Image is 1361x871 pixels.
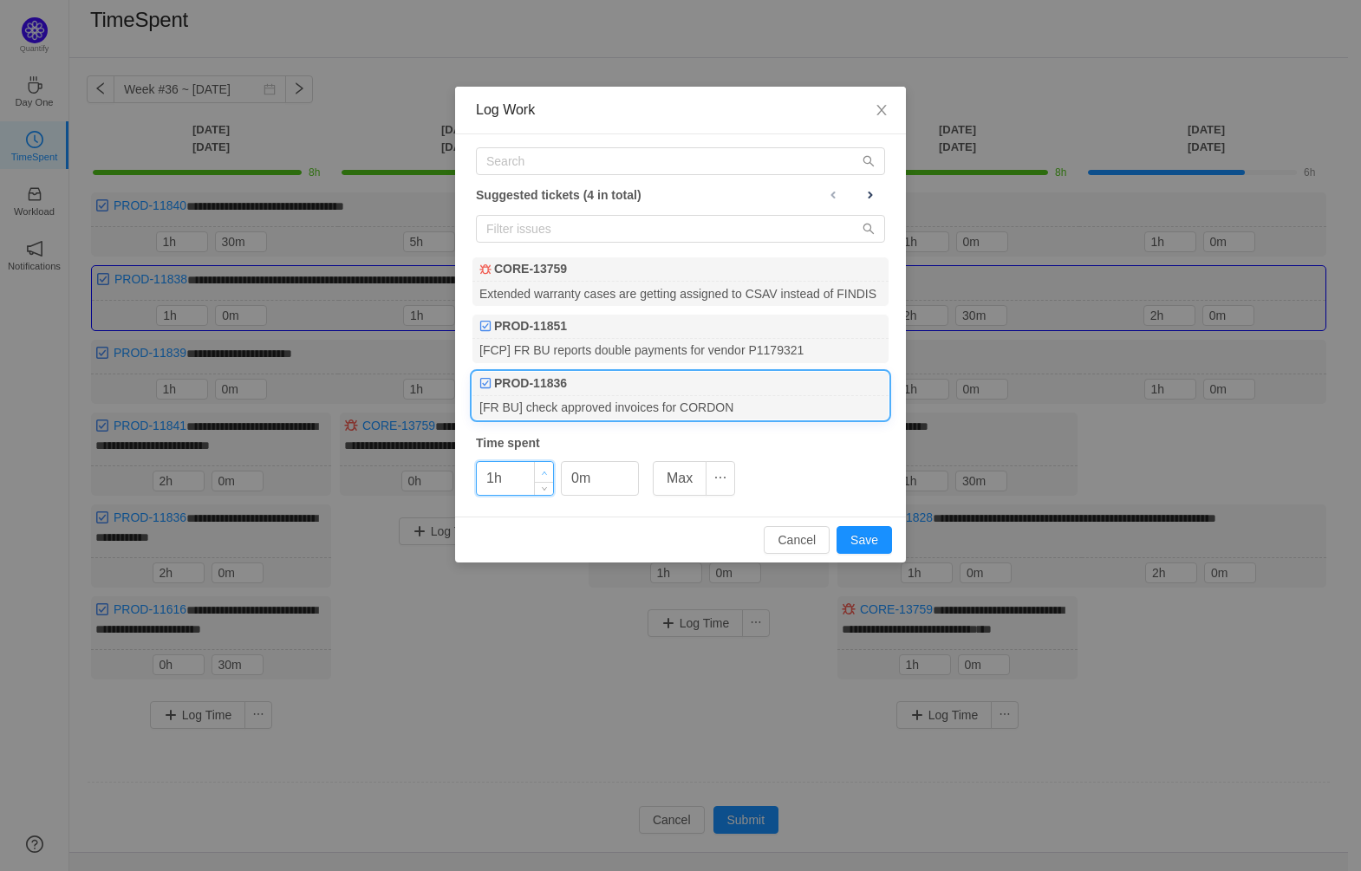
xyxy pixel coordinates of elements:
[863,155,875,167] i: icon: search
[494,317,567,335] b: PROD-11851
[476,215,885,243] input: Filter issues
[494,374,567,393] b: PROD-11836
[706,461,735,496] button: icon: ellipsis
[535,462,553,482] span: Increase Value
[479,377,492,389] img: Task
[653,461,707,496] button: Max
[476,147,885,175] input: Search
[542,486,548,492] i: icon: down
[837,526,892,554] button: Save
[476,434,885,452] div: Time spent
[476,184,885,206] div: Suggested tickets (4 in total)
[476,101,885,120] div: Log Work
[479,263,492,276] img: Bug
[875,103,889,117] i: icon: close
[535,482,553,495] span: Decrease Value
[857,87,906,135] button: Close
[472,282,889,305] div: Extended warranty cases are getting assigned to CSAV instead of FINDIS
[494,260,567,278] b: CORE-13759
[479,320,492,332] img: Task
[542,470,548,476] i: icon: up
[472,339,889,362] div: [FCP] FR BU reports double payments for vendor P1179321
[764,526,830,554] button: Cancel
[863,223,875,235] i: icon: search
[472,396,889,419] div: [FR BU] check approved invoices for CORDON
